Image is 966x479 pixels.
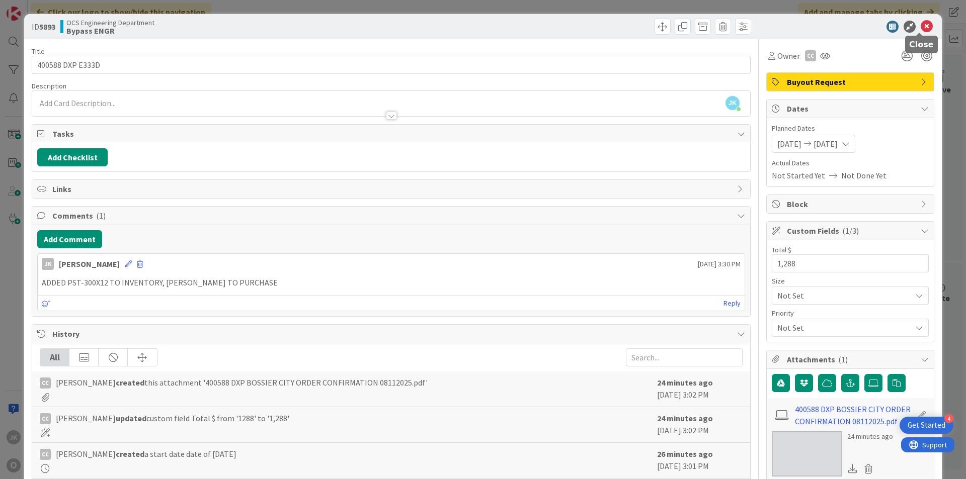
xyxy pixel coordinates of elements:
span: Links [52,183,732,195]
span: JK [726,96,740,110]
span: ( 1 ) [96,211,106,221]
div: CC [40,413,51,424]
span: History [52,328,732,340]
button: Add Checklist [37,148,108,166]
span: Not Started Yet [772,169,825,181]
span: Comments [52,210,732,222]
div: 4 [944,414,953,423]
span: ( 1 ) [838,354,848,364]
div: 24 minutes ago [847,431,893,442]
h5: Close [909,40,934,49]
div: JK [42,258,54,270]
span: OCS Engineering Department [66,19,154,27]
input: type card name here... [32,56,751,74]
b: Bypass ENGR [66,27,154,35]
div: Open Get Started checklist, remaining modules: 4 [900,417,953,434]
b: created [116,377,144,388]
div: All [40,349,69,366]
a: 400588 DXP BOSSIER CITY ORDER CONFIRMATION 08112025.pdf [795,403,912,427]
b: 24 minutes ago [657,413,713,423]
b: created [116,449,144,459]
span: [DATE] [777,138,801,150]
b: 24 minutes ago [657,377,713,388]
span: ( 1/3 ) [842,226,859,236]
span: Block [787,198,916,210]
div: [DATE] 3:02 PM [657,376,743,402]
button: Add Comment [37,230,102,248]
span: Not Done Yet [841,169,887,181]
a: Reply [723,297,741,310]
div: Download [847,462,858,475]
span: ID [32,21,55,33]
div: CC [40,449,51,460]
div: CC [40,377,51,389]
div: [PERSON_NAME] [59,258,120,270]
span: Attachments [787,353,916,365]
span: Planned Dates [772,123,929,134]
div: [DATE] 3:02 PM [657,412,743,437]
span: Buyout Request [787,76,916,88]
label: Total $ [772,245,791,254]
span: Not Set [777,321,906,335]
span: Support [21,2,46,14]
span: Tasks [52,128,732,140]
span: Not Set [777,289,906,303]
p: ADDED PST-300X12 TO INVENTORY, [PERSON_NAME] TO PURCHASE [42,277,741,289]
span: Description [32,81,66,90]
span: [DATE] [814,138,838,150]
div: Priority [772,310,929,317]
b: 5893 [39,22,55,32]
span: Custom Fields [787,225,916,237]
span: Owner [777,50,800,62]
span: [PERSON_NAME] a start date date of [DATE] [56,448,236,460]
span: [PERSON_NAME] custom field Total $ from '1288' to '1,288' [56,412,289,424]
div: Get Started [908,420,945,430]
span: [DATE] 3:30 PM [698,259,741,269]
b: updated [116,413,146,423]
div: CC [805,50,816,61]
input: Search... [626,348,743,366]
div: [DATE] 3:01 PM [657,448,743,473]
span: [PERSON_NAME] this attachment '400588 DXP BOSSIER CITY ORDER CONFIRMATION 08112025.pdf' [56,376,428,389]
div: Size [772,277,929,284]
span: Dates [787,103,916,115]
label: Title [32,47,45,56]
b: 26 minutes ago [657,449,713,459]
span: Actual Dates [772,158,929,168]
